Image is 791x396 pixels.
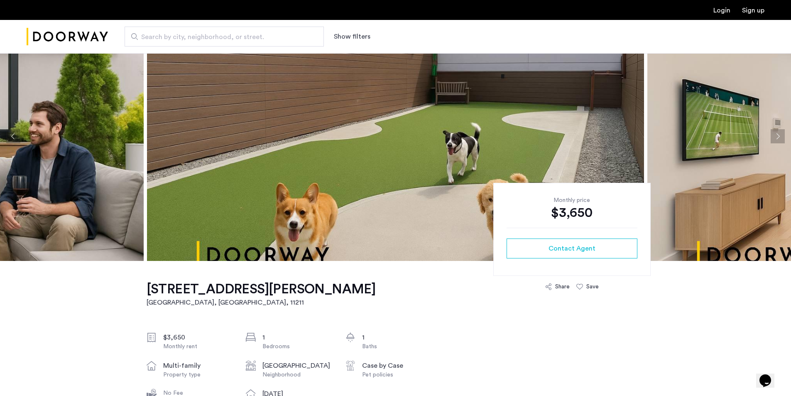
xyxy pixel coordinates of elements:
div: Property type [163,371,233,379]
input: Apartment Search [125,27,324,47]
img: logo [27,21,108,52]
div: 1 [262,332,332,342]
iframe: chat widget [756,363,783,388]
div: [GEOGRAPHIC_DATA] [262,361,332,371]
button: Show or hide filters [334,32,370,42]
div: 1 [362,332,432,342]
div: Pet policies [362,371,432,379]
div: Monthly price [507,196,637,204]
h2: [GEOGRAPHIC_DATA], [GEOGRAPHIC_DATA] , 11211 [147,298,376,307]
span: Search by city, neighborhood, or street. [141,32,301,42]
div: Share [555,283,570,291]
div: Save [586,283,599,291]
img: apartment [147,12,644,261]
div: Bedrooms [262,342,332,351]
div: Neighborhood [262,371,332,379]
div: $3,650 [163,332,233,342]
a: Registration [742,7,764,14]
h1: [STREET_ADDRESS][PERSON_NAME] [147,281,376,298]
div: Baths [362,342,432,351]
a: Login [713,7,730,14]
span: Contact Agent [549,244,595,253]
a: [STREET_ADDRESS][PERSON_NAME][GEOGRAPHIC_DATA], [GEOGRAPHIC_DATA], 11211 [147,281,376,307]
div: Monthly rent [163,342,233,351]
a: Cazamio Logo [27,21,108,52]
button: button [507,239,637,258]
button: Next apartment [771,129,785,143]
div: Case by Case [362,361,432,371]
div: multi-family [163,361,233,371]
button: Previous apartment [6,129,20,143]
div: $3,650 [507,204,637,221]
